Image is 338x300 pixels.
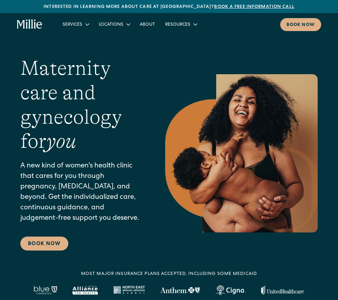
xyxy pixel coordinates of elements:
a: About [135,19,160,29]
a: home [17,19,42,29]
p: A new kind of women's health clinic that cares for you through pregnancy, [MEDICAL_DATA], and bey... [20,161,140,224]
div: Locations [99,22,123,28]
div: Resources [165,22,190,28]
img: Anthem Logo [160,287,200,293]
img: Blue California logo [34,286,57,295]
div: MOST MAJOR INSURANCE PLANS ACCEPTED, INCLUDING some MEDICAID [81,271,257,277]
img: Cigna logo [215,285,246,295]
div: Services [63,22,82,28]
img: United Healthcare logo [261,286,304,295]
em: you [46,130,76,153]
img: North East Medical Services logo [113,286,145,295]
a: Book now [280,18,321,31]
a: Book Now [20,237,68,251]
div: Services [57,19,94,29]
img: Smiling mother with her baby in arms, celebrating body positivity and the nurturing bond of postp... [165,74,318,232]
a: Book a free information call [214,5,294,9]
div: Resources [160,19,202,29]
img: Alameda Alliance logo [72,286,98,295]
div: Locations [94,19,135,29]
div: Book now [287,22,315,29]
h1: Maternity care and gynecology for [20,56,140,153]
